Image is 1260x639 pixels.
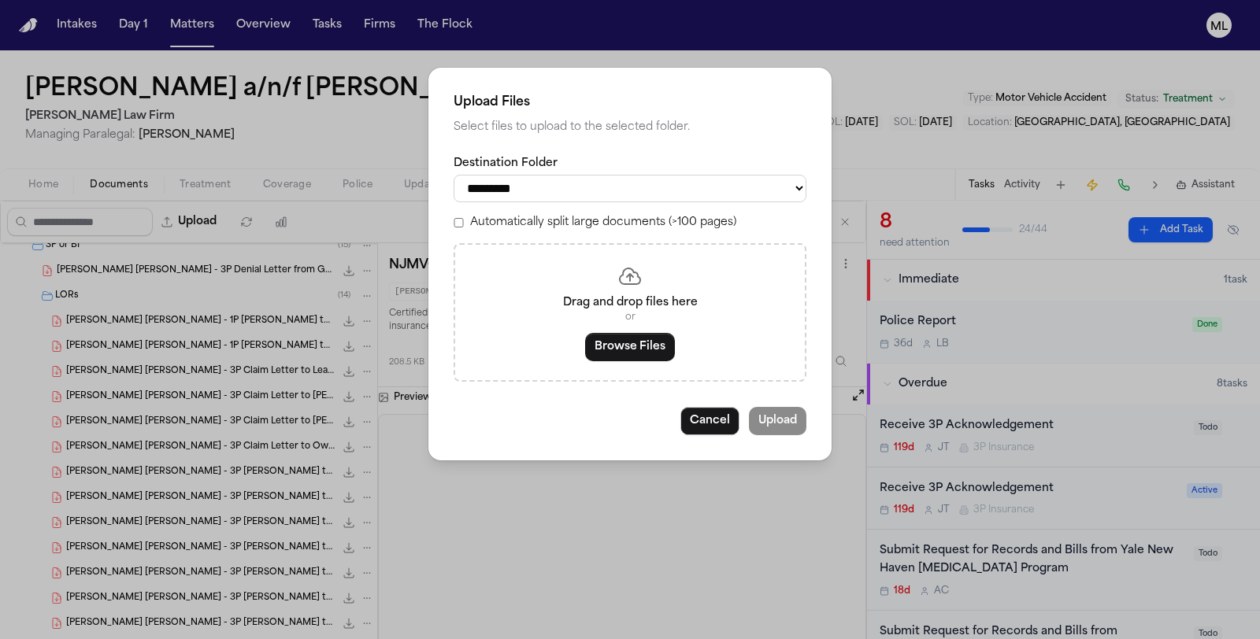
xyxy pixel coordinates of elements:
button: Upload [749,407,806,435]
p: Select files to upload to the selected folder. [454,118,806,137]
label: Destination Folder [454,156,806,172]
h2: Upload Files [454,93,806,112]
label: Automatically split large documents (>100 pages) [470,215,736,231]
p: Drag and drop files here [474,295,786,311]
button: Cancel [680,407,739,435]
p: or [474,311,786,323]
button: Browse Files [585,333,675,361]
